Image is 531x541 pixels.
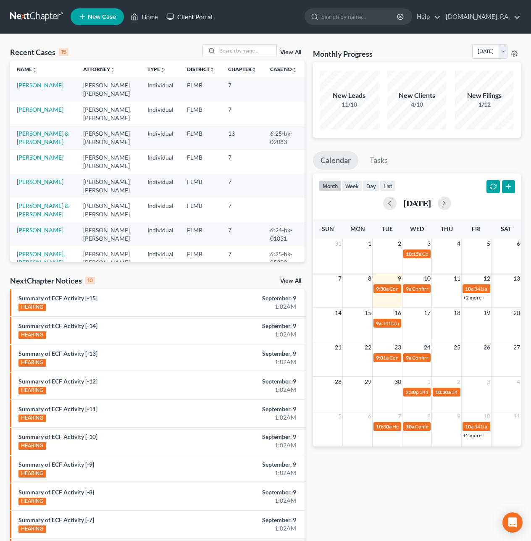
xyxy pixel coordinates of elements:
[337,411,342,421] span: 5
[313,49,373,59] h3: Monthly Progress
[465,423,473,430] span: 10a
[376,355,389,361] span: 9:01a
[367,273,372,284] span: 8
[18,387,46,394] div: HEARING
[76,77,140,101] td: [PERSON_NAME] [PERSON_NAME]
[209,377,296,386] div: September, 9
[423,273,431,284] span: 10
[455,100,514,109] div: 1/12
[17,226,63,234] a: [PERSON_NAME]
[180,174,221,198] td: FLMB
[18,322,97,329] a: Summary of ECF Activity [-14]
[392,423,410,430] span: Hearing
[10,47,68,57] div: Recent Cases
[387,91,446,100] div: New Clients
[141,77,180,101] td: Individual
[141,198,180,222] td: Individual
[141,246,180,270] td: Individual
[17,154,63,161] a: [PERSON_NAME]
[18,405,97,412] a: Summary of ECF Activity [-11]
[263,126,305,150] td: 6:25-bk-02083
[292,67,297,72] i: unfold_more
[18,498,46,505] div: HEARING
[209,322,296,330] div: September, 9
[483,273,491,284] span: 12
[252,67,257,72] i: unfold_more
[313,151,358,170] a: Calendar
[452,389,485,395] span: 341(a) meeting
[263,222,305,246] td: 6:24-bk-01031
[413,9,441,24] a: Help
[180,246,221,270] td: FLMB
[85,277,95,284] div: 10
[141,174,180,198] td: Individual
[126,9,162,24] a: Home
[209,433,296,441] div: September, 9
[32,67,37,72] i: unfold_more
[180,150,221,174] td: FLMB
[394,308,402,318] span: 16
[410,225,424,232] span: Wed
[88,14,116,20] span: New Case
[76,150,140,174] td: [PERSON_NAME] [PERSON_NAME]
[456,411,461,421] span: 9
[160,67,165,72] i: unfold_more
[18,359,46,367] div: HEARING
[389,286,437,292] span: Confirmation hearing
[209,330,296,339] div: 1:02AM
[397,273,402,284] span: 9
[397,239,402,249] span: 2
[141,126,180,150] td: Individual
[141,102,180,126] td: Individual
[483,342,491,352] span: 26
[412,355,460,361] span: Confirmation hearing
[334,239,342,249] span: 31
[376,286,389,292] span: 9:30a
[501,225,511,232] span: Sat
[426,411,431,421] span: 8
[420,389,453,395] span: 341(a) meeting
[387,100,446,109] div: 4/10
[209,496,296,505] div: 1:02AM
[350,225,365,232] span: Mon
[435,389,451,395] span: 10:30a
[18,470,46,478] div: HEARING
[209,294,296,302] div: September, 9
[394,377,402,387] span: 30
[362,151,395,170] a: Tasks
[180,126,221,150] td: FLMB
[463,294,481,301] a: +2 more
[18,488,94,496] a: Summary of ECF Activity [-8]
[209,302,296,311] div: 1:02AM
[83,66,115,72] a: Attorneyunfold_more
[389,355,437,361] span: Confirmation hearing
[320,91,379,100] div: New Leads
[270,66,297,72] a: Case Nounfold_more
[415,423,463,430] span: Confirmation hearing
[221,198,263,222] td: 7
[453,342,461,352] span: 25
[363,180,380,192] button: day
[17,202,69,218] a: [PERSON_NAME] & [PERSON_NAME]
[162,9,217,24] a: Client Portal
[218,45,276,57] input: Search by name...
[376,320,381,326] span: 9a
[263,246,305,270] td: 6:25-bk-05393
[17,130,69,145] a: [PERSON_NAME] & [PERSON_NAME]
[513,411,521,421] span: 11
[364,342,372,352] span: 22
[209,386,296,394] div: 1:02AM
[209,469,296,477] div: 1:02AM
[516,377,521,387] span: 4
[322,225,334,232] span: Sun
[426,377,431,387] span: 1
[209,460,296,469] div: September, 9
[456,239,461,249] span: 4
[453,273,461,284] span: 11
[76,222,140,246] td: [PERSON_NAME] [PERSON_NAME]
[209,441,296,449] div: 1:02AM
[426,239,431,249] span: 3
[280,278,301,284] a: View All
[483,411,491,421] span: 10
[209,349,296,358] div: September, 9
